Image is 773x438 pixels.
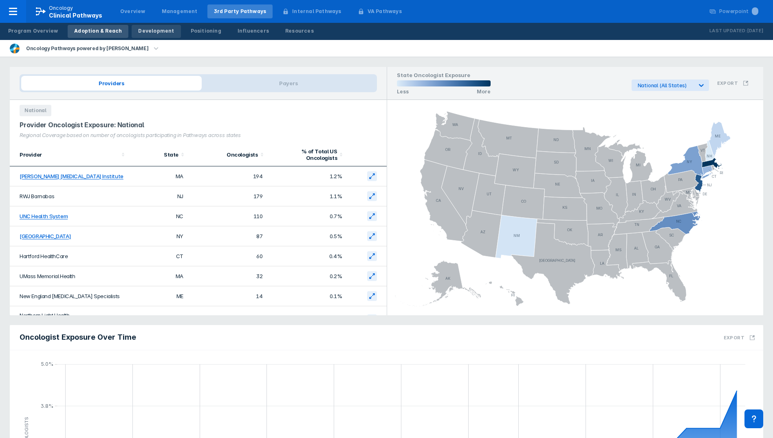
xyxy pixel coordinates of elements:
[129,186,188,206] td: NJ
[214,8,266,15] div: 3rd Party Pathways
[129,166,188,186] td: MA
[207,4,273,18] a: 3rd Party Pathways
[68,25,128,38] a: Adoption & Reach
[41,403,53,409] text: 3.8%
[397,72,491,80] h1: State Oncologist Exposure
[129,286,188,306] td: ME
[49,12,102,19] span: Clinical Pathways
[2,25,64,38] a: Program Overview
[20,105,51,116] span: National
[744,409,763,428] div: Contact Support
[10,306,129,333] td: Northern Light Health ([GEOGRAPHIC_DATA])
[719,8,758,15] div: Powerpoint
[188,286,268,306] td: 14
[20,173,123,180] a: [PERSON_NAME] [MEDICAL_DATA] Institute
[188,166,268,186] td: 194
[188,186,268,206] td: 179
[285,27,314,35] div: Resources
[268,306,347,333] td: 0.1%
[273,148,337,161] div: % of Total US Oncologists
[155,4,204,18] a: Management
[184,25,228,38] a: Positioning
[20,233,71,240] a: [GEOGRAPHIC_DATA]
[129,226,188,246] td: NY
[41,361,53,367] text: 5.0%
[202,76,375,91] span: Payers
[188,246,268,266] td: 60
[397,88,409,95] p: Less
[188,266,268,286] td: 32
[129,206,188,226] td: NC
[268,186,347,206] td: 1.1%
[23,43,152,54] div: Oncology Pathways powered by [PERSON_NAME]
[10,186,129,206] td: RWJ Barnabas
[20,151,119,158] div: Provider
[10,246,129,266] td: Hartford HealthCare
[74,27,122,35] div: Adoption & Reach
[21,76,202,91] span: Providers
[129,266,188,286] td: MA
[719,328,760,347] button: Export
[138,27,174,35] div: Development
[10,266,129,286] td: UMass Memorial Health
[10,286,129,306] td: New England [MEDICAL_DATA] Specialists
[188,206,268,226] td: 110
[49,4,73,12] p: Oncology
[717,80,738,86] h3: Export
[268,286,347,306] td: 0.1%
[477,88,491,95] p: More
[193,151,258,158] div: Oncologists
[268,266,347,286] td: 0.2%
[20,213,68,220] a: UNC Health System
[368,8,402,15] div: VA Pathways
[724,335,744,341] h3: Export
[292,8,341,15] div: Internal Pathways
[747,27,763,35] p: [DATE]
[120,8,145,15] div: Overview
[162,8,198,15] div: Management
[20,132,377,138] div: Regional Coverage based on number of oncologists participating in Pathways across states
[188,306,268,333] td: 9
[268,226,347,246] td: 0.5%
[712,75,753,91] button: Export
[268,166,347,186] td: 1.2%
[129,246,188,266] td: CT
[268,246,347,266] td: 0.4%
[132,25,181,38] a: Development
[8,27,58,35] div: Program Overview
[709,27,747,35] p: Last Updated:
[129,306,188,333] td: ME
[20,121,377,129] div: Provider Oncologist Exposure: National
[114,4,152,18] a: Overview
[279,25,320,38] a: Resources
[638,82,693,88] div: National (All States)
[191,27,221,35] div: Positioning
[268,206,347,226] td: 0.7%
[134,151,178,158] div: State
[188,226,268,246] td: 87
[238,27,269,35] div: Influencers
[231,25,275,38] a: Influencers
[10,44,20,53] img: dfci-pathways
[20,332,136,342] span: Oncologist Exposure Over Time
